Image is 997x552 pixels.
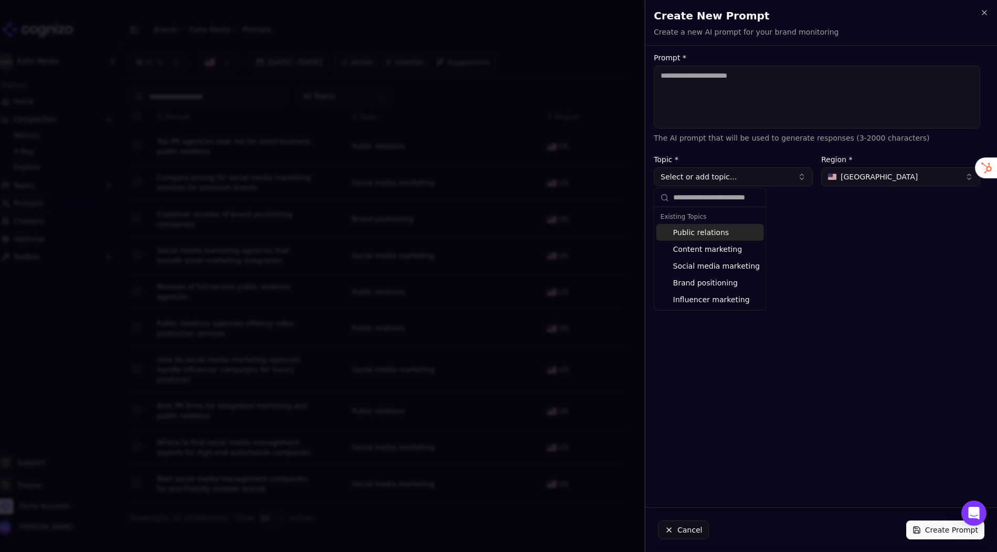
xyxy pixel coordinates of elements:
div: Existing Topics [656,209,764,224]
label: Region * [821,156,980,163]
label: Topic * [654,156,813,163]
h2: Create New Prompt [654,8,989,23]
div: Brand positioning [656,274,764,291]
p: The AI prompt that will be used to generate responses (3-2000 characters) [654,133,980,143]
p: Create a new AI prompt for your brand monitoring [654,27,839,37]
div: Influencer marketing [656,291,764,308]
div: Content marketing [656,241,764,258]
div: Social media marketing [656,258,764,274]
label: Prompt * [654,54,980,61]
div: Public relations [656,224,764,241]
button: Cancel [658,521,709,539]
img: United States [828,174,836,180]
span: [GEOGRAPHIC_DATA] [841,172,918,182]
button: Create Prompt [906,521,984,539]
button: Select or add topic... [654,167,813,186]
div: Suggestions [654,207,766,310]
